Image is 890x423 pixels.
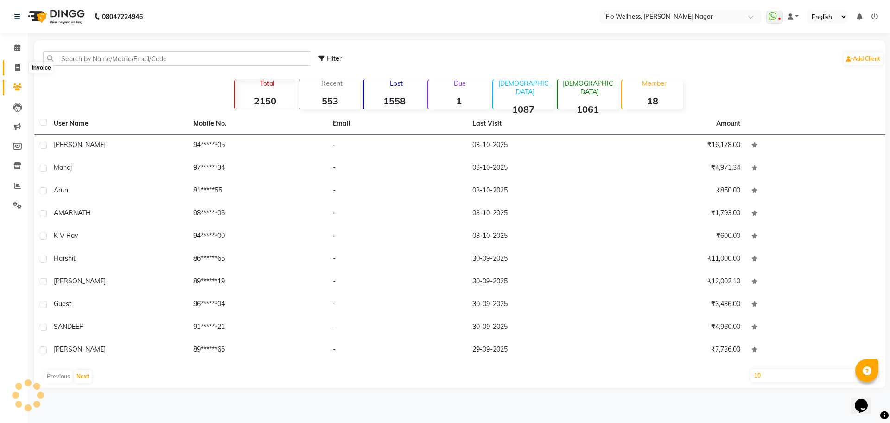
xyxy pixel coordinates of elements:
iframe: chat widget [851,386,881,414]
td: - [327,271,467,294]
td: 03-10-2025 [467,180,606,203]
span: SANDEEP [54,322,83,331]
span: [PERSON_NAME] [54,345,106,353]
div: Invoice [29,62,53,73]
td: ₹12,002.10 [606,271,746,294]
td: - [327,225,467,248]
td: ₹1,793.00 [606,203,746,225]
strong: 1 [428,95,489,107]
strong: 553 [299,95,360,107]
button: Next [74,370,92,383]
td: ₹3,436.00 [606,294,746,316]
img: logo [24,4,87,30]
span: [PERSON_NAME] [54,141,106,149]
p: Due [430,79,489,88]
td: ₹11,000.00 [606,248,746,271]
strong: 1061 [558,103,618,115]
td: 30-09-2025 [467,316,606,339]
input: Search by Name/Mobile/Email/Code [43,51,311,66]
td: 30-09-2025 [467,248,606,271]
td: ₹4,971.34 [606,157,746,180]
td: 03-10-2025 [467,135,606,157]
span: Manoj [54,163,72,172]
p: [DEMOGRAPHIC_DATA] [561,79,618,96]
td: - [327,339,467,362]
span: Harshit [54,254,76,263]
td: - [327,316,467,339]
td: 03-10-2025 [467,157,606,180]
strong: 1558 [364,95,425,107]
th: Last Visit [467,113,606,135]
a: Add Client [844,52,883,65]
th: Mobile No. [188,113,327,135]
td: ₹4,960.00 [606,316,746,339]
td: ₹850.00 [606,180,746,203]
p: Total [239,79,296,88]
p: Recent [303,79,360,88]
td: ₹16,178.00 [606,135,746,157]
span: guest [54,300,71,308]
td: - [327,157,467,180]
th: Amount [711,113,746,134]
strong: 18 [622,95,683,107]
span: K V Rav [54,231,78,240]
td: 29-09-2025 [467,339,606,362]
span: Filter [327,54,342,63]
td: 03-10-2025 [467,203,606,225]
td: 30-09-2025 [467,294,606,316]
p: Member [626,79,683,88]
th: Email [327,113,467,135]
td: 03-10-2025 [467,225,606,248]
strong: 1087 [493,103,554,115]
td: - [327,294,467,316]
span: [PERSON_NAME] [54,277,106,285]
td: - [327,135,467,157]
td: ₹600.00 [606,225,746,248]
span: Arun [54,186,68,194]
td: 30-09-2025 [467,271,606,294]
th: User Name [48,113,188,135]
td: ₹7,736.00 [606,339,746,362]
p: [DEMOGRAPHIC_DATA] [497,79,554,96]
td: - [327,180,467,203]
td: - [327,248,467,271]
p: Lost [368,79,425,88]
strong: 2150 [235,95,296,107]
td: - [327,203,467,225]
span: AMARNATH [54,209,91,217]
b: 08047224946 [102,4,143,30]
